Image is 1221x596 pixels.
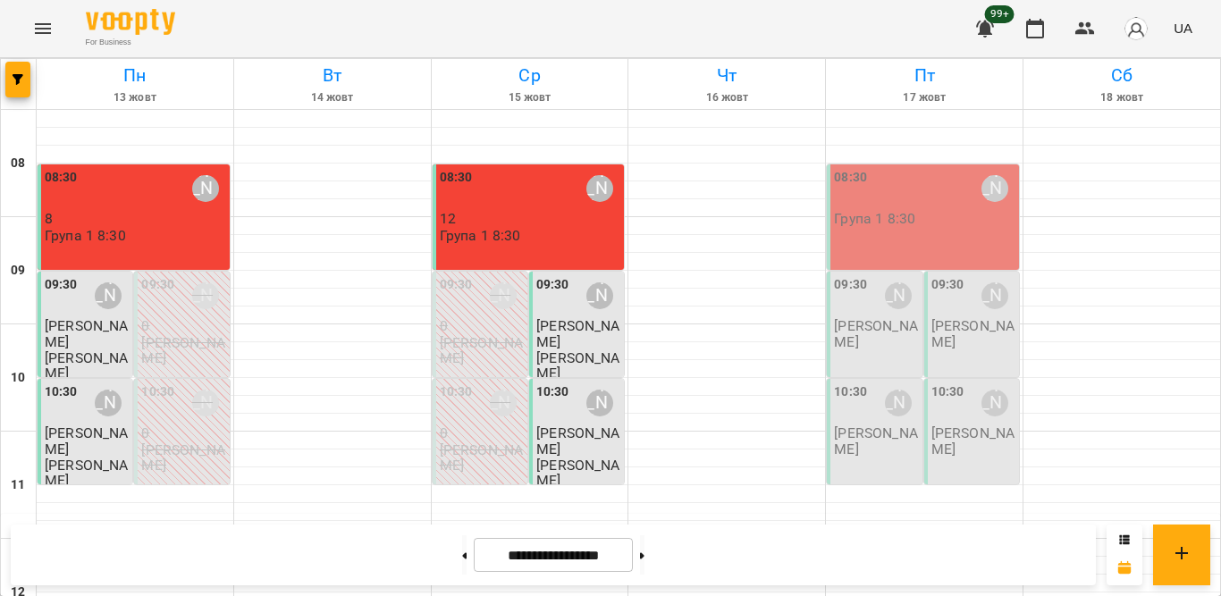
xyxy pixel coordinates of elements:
[95,390,122,416] div: Тетяна Орешко-Кушнір
[981,390,1008,416] div: Тетяна Орешко-Кушнір
[536,350,620,382] p: [PERSON_NAME]
[440,275,473,295] label: 09:30
[1166,12,1200,45] button: UA
[586,390,613,416] div: Тетяна Орешко-Кушнір
[536,382,569,402] label: 10:30
[45,457,129,489] p: [PERSON_NAME]
[536,424,619,457] span: [PERSON_NAME]
[834,318,918,349] p: [PERSON_NAME]
[440,168,473,188] label: 08:30
[95,282,122,309] div: Тетяна Орешко-Кушнір
[1026,89,1217,106] h6: 18 жовт
[141,275,174,295] label: 09:30
[829,62,1020,89] h6: Пт
[1174,19,1192,38] span: UA
[1124,16,1149,41] img: avatar_s.png
[237,89,428,106] h6: 14 жовт
[141,442,225,474] p: [PERSON_NAME]
[86,9,175,35] img: Voopty Logo
[985,5,1015,23] span: 99+
[192,390,219,416] div: Тетяна Орешко-Кушнір
[45,275,78,295] label: 09:30
[192,175,219,202] div: Тетяна Орешко-Кушнір
[440,382,473,402] label: 10:30
[440,442,524,474] p: [PERSON_NAME]
[536,275,569,295] label: 09:30
[21,7,64,50] button: Menu
[1026,62,1217,89] h6: Сб
[141,318,225,333] p: 0
[834,275,867,295] label: 09:30
[45,168,78,188] label: 08:30
[45,424,128,457] span: [PERSON_NAME]
[11,154,25,173] h6: 08
[141,382,174,402] label: 10:30
[440,211,621,226] p: 12
[885,282,912,309] div: Тетяна Орешко-Кушнір
[141,335,225,366] p: [PERSON_NAME]
[834,211,915,226] p: Група 1 8:30
[536,317,619,349] span: [PERSON_NAME]
[11,261,25,281] h6: 09
[45,211,226,226] p: 8
[834,425,918,457] p: [PERSON_NAME]
[490,390,517,416] div: Тетяна Орешко-Кушнір
[11,475,25,495] h6: 11
[440,318,524,333] p: 0
[11,368,25,388] h6: 10
[631,62,822,89] h6: Чт
[86,37,175,48] span: For Business
[440,228,521,243] p: Група 1 8:30
[931,275,964,295] label: 09:30
[586,175,613,202] div: Тетяна Орешко-Кушнір
[981,175,1008,202] div: Тетяна Орешко-Кушнір
[490,282,517,309] div: Тетяна Орешко-Кушнір
[834,168,867,188] label: 08:30
[45,382,78,402] label: 10:30
[141,425,225,441] p: 0
[834,382,867,402] label: 10:30
[39,89,231,106] h6: 13 жовт
[829,89,1020,106] h6: 17 жовт
[931,382,964,402] label: 10:30
[39,62,231,89] h6: Пн
[45,317,128,349] span: [PERSON_NAME]
[631,89,822,106] h6: 16 жовт
[45,350,129,382] p: [PERSON_NAME]
[586,282,613,309] div: Тетяна Орешко-Кушнір
[440,425,524,441] p: 0
[885,390,912,416] div: Тетяна Орешко-Кушнір
[434,62,626,89] h6: Ср
[931,425,1015,457] p: [PERSON_NAME]
[45,228,126,243] p: Група 1 8:30
[440,335,524,366] p: [PERSON_NAME]
[192,282,219,309] div: Тетяна Орешко-Кушнір
[434,89,626,106] h6: 15 жовт
[237,62,428,89] h6: Вт
[931,318,1015,349] p: [PERSON_NAME]
[536,457,620,489] p: [PERSON_NAME]
[981,282,1008,309] div: Тетяна Орешко-Кушнір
